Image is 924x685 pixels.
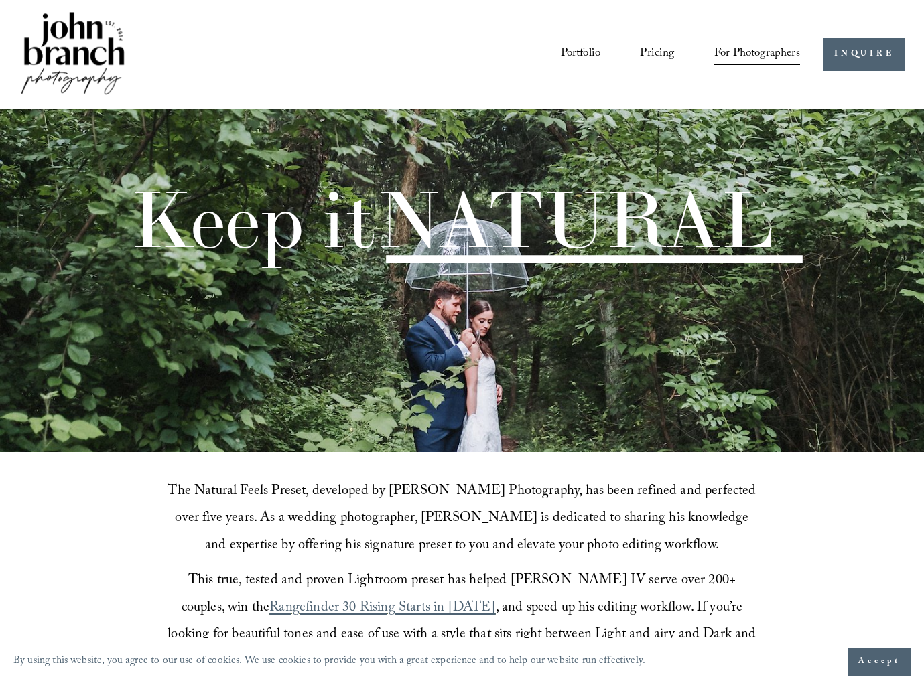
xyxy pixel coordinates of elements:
span: The Natural Feels Preset, developed by [PERSON_NAME] Photography, has been refined and perfected ... [168,481,759,558]
a: Rangefinder 30 Rising Starts in [DATE] [269,597,495,620]
span: Accept [858,655,901,668]
button: Accept [848,648,911,676]
a: Pricing [640,42,674,67]
a: Portfolio [561,42,601,67]
span: , and speed up his editing workflow. If you’re looking for beautiful tones and ease of use with a... [168,597,760,674]
p: By using this website, you agree to our use of cookies. We use cookies to provide you with a grea... [13,652,645,672]
span: This true, tested and proven Lightroom preset has helped [PERSON_NAME] IV serve over 200+ couples... [182,570,740,620]
span: For Photographers [714,43,800,66]
h1: Keep it [130,180,774,259]
a: INQUIRE [823,38,905,71]
span: NATURAL [376,169,774,269]
a: folder dropdown [714,42,800,67]
img: John Branch IV Photography [19,9,127,100]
